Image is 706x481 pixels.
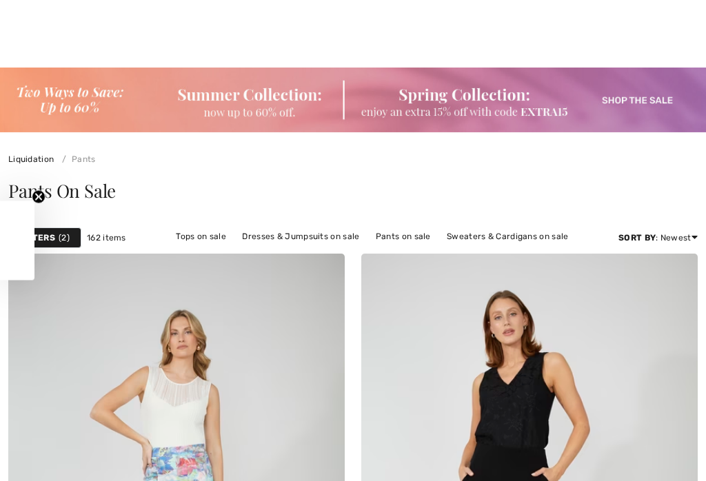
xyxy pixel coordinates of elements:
[353,245,421,263] a: Skirts on sale
[59,232,70,244] span: 2
[8,154,54,164] a: Liquidation
[424,245,513,263] a: Outerwear on sale
[169,227,233,245] a: Tops on sale
[8,178,116,203] span: Pants On Sale
[87,232,126,244] span: 162 items
[232,245,351,263] a: Jackets & Blazers on sale
[235,227,366,245] a: Dresses & Jumpsuits on sale
[57,154,96,164] a: Pants
[618,232,698,244] div: : Newest
[618,233,656,243] strong: Sort By
[32,190,46,204] button: Close teaser
[369,227,438,245] a: Pants on sale
[20,232,55,244] strong: Filters
[440,227,575,245] a: Sweaters & Cardigans on sale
